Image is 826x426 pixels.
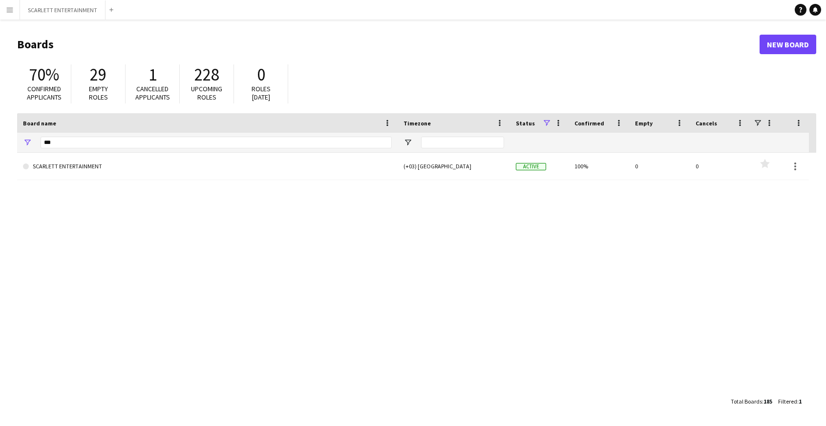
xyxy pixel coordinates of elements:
button: Open Filter Menu [23,138,32,147]
div: 0 [690,153,750,180]
span: Filtered [778,398,797,405]
span: Cancelled applicants [135,84,170,101]
span: 70% [29,64,59,85]
span: Board name [23,120,56,127]
a: New Board [760,35,816,54]
span: Cancels [696,120,717,127]
span: Confirmed applicants [27,84,62,101]
span: 228 [194,64,219,85]
span: Status [516,120,535,127]
div: : [778,392,802,411]
span: Total Boards [731,398,762,405]
span: 1 [799,398,802,405]
span: Empty roles [89,84,108,101]
span: Upcoming roles [191,84,222,101]
span: Timezone [403,120,431,127]
button: Open Filter Menu [403,138,412,147]
span: Active [516,163,546,170]
button: SCARLETT ENTERTAINMENT [20,0,106,20]
input: Timezone Filter Input [421,137,504,148]
span: 0 [257,64,265,85]
div: 0 [629,153,690,180]
span: 185 [763,398,772,405]
div: 100% [569,153,629,180]
span: Confirmed [574,120,604,127]
h1: Boards [17,37,760,52]
div: (+03) [GEOGRAPHIC_DATA] [398,153,510,180]
span: 29 [90,64,106,85]
input: Board name Filter Input [41,137,392,148]
span: Roles [DATE] [252,84,271,101]
span: Empty [635,120,653,127]
div: : [731,392,772,411]
a: SCARLETT ENTERTAINMENT [23,153,392,180]
span: 1 [148,64,157,85]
